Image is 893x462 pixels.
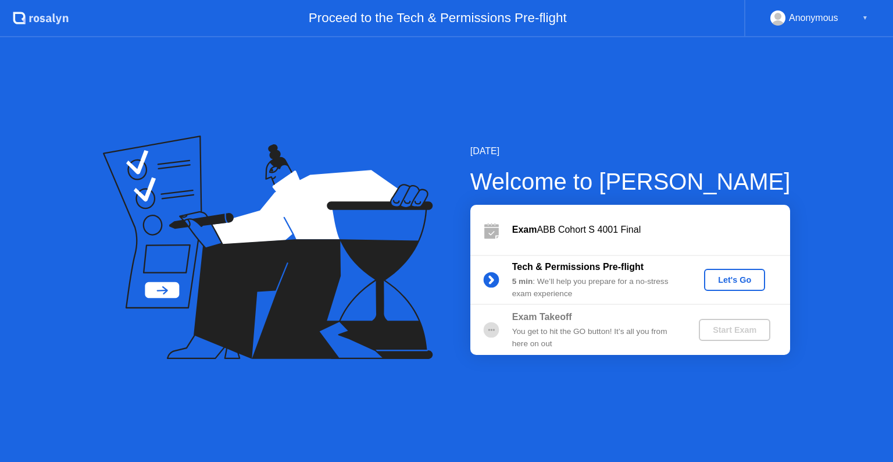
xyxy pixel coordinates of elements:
b: Exam [512,225,537,234]
button: Start Exam [699,319,770,341]
div: You get to hit the GO button! It’s all you from here on out [512,326,680,350]
b: Exam Takeoff [512,312,572,322]
button: Let's Go [704,269,765,291]
b: 5 min [512,277,533,286]
div: ABB Cohort S 4001 Final [512,223,790,237]
div: Let's Go [709,275,760,285]
div: Start Exam [703,325,766,335]
div: Anonymous [789,10,838,26]
div: Welcome to [PERSON_NAME] [470,164,791,199]
div: ▼ [862,10,868,26]
div: [DATE] [470,144,791,158]
div: : We’ll help you prepare for a no-stress exam experience [512,276,680,300]
b: Tech & Permissions Pre-flight [512,262,644,272]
